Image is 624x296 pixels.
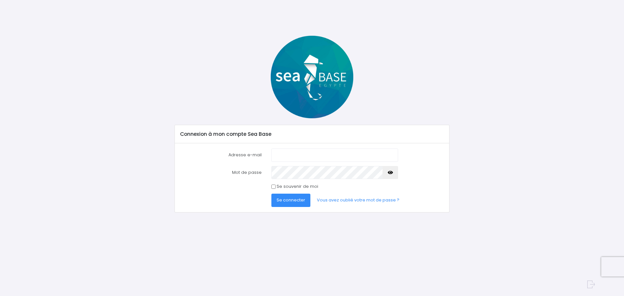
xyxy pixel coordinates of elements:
div: Connexion à mon compte Sea Base [175,125,449,143]
span: Se connecter [277,197,305,203]
label: Se souvenir de moi [277,183,318,190]
label: Mot de passe [175,166,266,179]
button: Se connecter [271,194,310,207]
label: Adresse e-mail [175,148,266,161]
a: Vous avez oublié votre mot de passe ? [312,194,405,207]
